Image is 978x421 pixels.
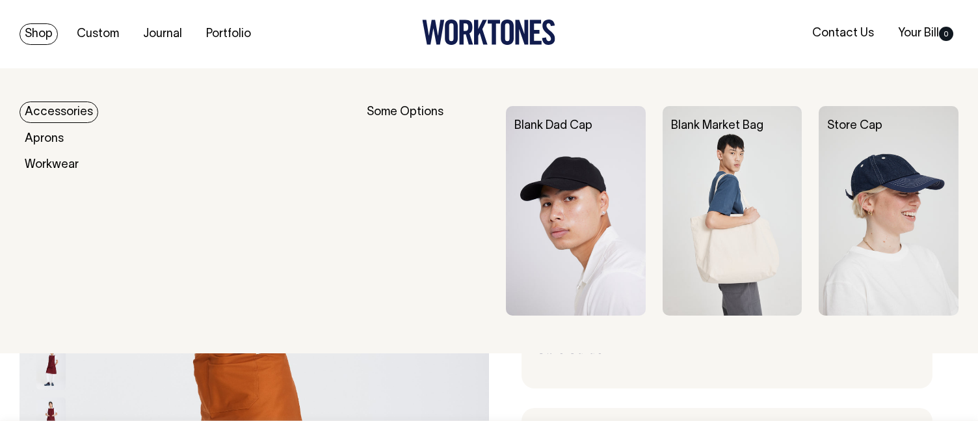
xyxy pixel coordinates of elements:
[201,23,256,45] a: Portfolio
[893,23,958,44] a: Your Bill0
[36,344,66,390] img: burgundy
[20,128,69,150] a: Aprons
[20,154,84,176] a: Workwear
[20,23,58,45] a: Shop
[138,23,187,45] a: Journal
[671,120,763,131] a: Blank Market Bag
[367,106,489,316] div: Some Options
[807,23,879,44] a: Contact Us
[514,120,592,131] a: Blank Dad Cap
[536,340,918,356] a: Care Guide
[663,106,802,316] img: Blank Market Bag
[506,106,646,316] img: Blank Dad Cap
[939,27,953,41] span: 0
[827,120,882,131] a: Store Cap
[72,23,124,45] a: Custom
[20,102,98,123] a: Accessories
[819,106,958,316] img: Store Cap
